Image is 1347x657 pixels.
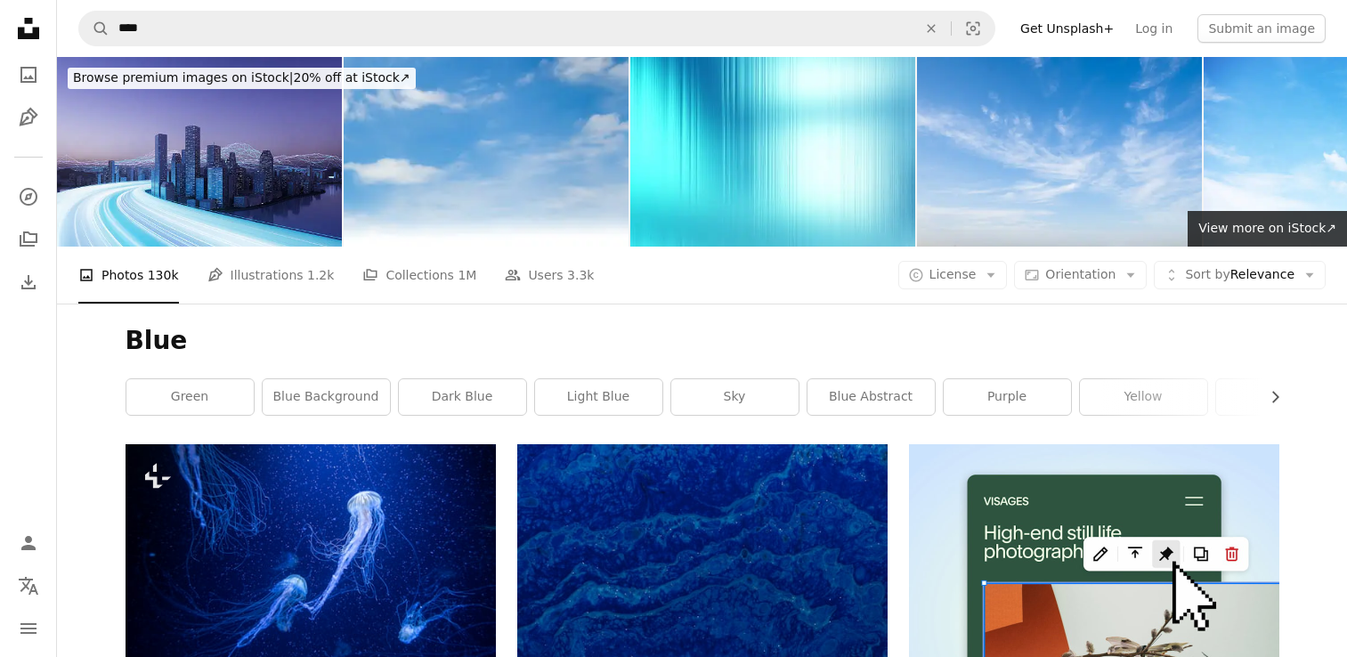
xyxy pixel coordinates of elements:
[671,379,799,415] a: sky
[11,568,46,604] button: Language
[952,12,994,45] button: Visual search
[57,57,342,247] img: High Speed Data Streaming Through Cityscape - Smart City, Digital Transformation, Network Technology
[917,57,1202,247] img: Beautiful sky with white clouds
[630,57,915,247] img: Blue Background Wavy chrome colored surface background
[11,57,46,93] a: Photos
[1216,379,1343,415] a: pink
[1045,267,1116,281] span: Orientation
[1014,261,1147,289] button: Orientation
[11,222,46,257] a: Collections
[1188,211,1347,247] a: View more on iStock↗
[344,57,629,247] img: Sky Cloud Blue Background Paronama Web Cloudy summer Winter Season Day, Light Beauty Horizon Spri...
[505,247,594,304] a: Users 3.3k
[929,267,977,281] span: License
[1010,14,1124,43] a: Get Unsplash+
[307,265,334,285] span: 1.2k
[1259,379,1279,415] button: scroll list to the right
[78,11,995,46] form: Find visuals sitewide
[1197,14,1326,43] button: Submit an image
[567,265,594,285] span: 3.3k
[1080,379,1207,415] a: yellow
[399,379,526,415] a: dark blue
[458,265,476,285] span: 1M
[944,379,1071,415] a: purple
[11,611,46,646] button: Menu
[126,379,254,415] a: green
[126,559,496,575] a: a group of jellyfish swimming in the ocean
[207,247,335,304] a: Illustrations 1.2k
[912,12,951,45] button: Clear
[79,12,110,45] button: Search Unsplash
[1185,266,1294,284] span: Relevance
[1154,261,1326,289] button: Sort byRelevance
[73,70,293,85] span: Browse premium images on iStock |
[11,179,46,215] a: Explore
[1124,14,1183,43] a: Log in
[11,525,46,561] a: Log in / Sign up
[263,379,390,415] a: blue background
[898,261,1008,289] button: License
[1185,267,1229,281] span: Sort by
[11,100,46,135] a: Illustrations
[807,379,935,415] a: blue abstract
[11,264,46,300] a: Download History
[1198,221,1336,235] span: View more on iStock ↗
[126,325,1279,357] h1: Blue
[57,57,426,100] a: Browse premium images on iStock|20% off at iStock↗
[68,68,416,89] div: 20% off at iStock ↗
[362,247,476,304] a: Collections 1M
[535,379,662,415] a: light blue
